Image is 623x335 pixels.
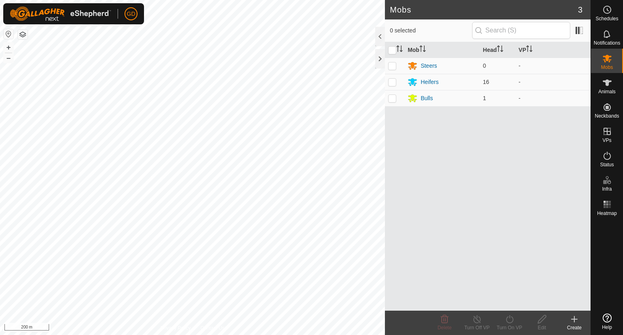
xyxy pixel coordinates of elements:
[10,6,111,21] img: Gallagher Logo
[480,42,516,58] th: Head
[516,90,591,106] td: -
[526,324,558,331] div: Edit
[390,5,578,15] h2: Mobs
[493,324,526,331] div: Turn On VP
[602,325,612,330] span: Help
[602,187,612,191] span: Infra
[438,325,452,331] span: Delete
[419,47,426,53] p-sorticon: Activate to sort
[595,114,619,118] span: Neckbands
[600,162,614,167] span: Status
[516,42,591,58] th: VP
[578,4,582,16] span: 3
[472,22,570,39] input: Search (S)
[4,43,13,52] button: +
[516,58,591,74] td: -
[421,94,433,103] div: Bulls
[18,30,28,39] button: Map Layers
[161,324,191,332] a: Privacy Policy
[497,47,503,53] p-sorticon: Activate to sort
[595,16,618,21] span: Schedules
[127,10,135,18] span: GD
[602,138,611,143] span: VPs
[390,26,472,35] span: 0 selected
[598,89,616,94] span: Animals
[421,78,438,86] div: Heifers
[404,42,479,58] th: Mob
[597,211,617,216] span: Heatmap
[594,41,620,45] span: Notifications
[483,62,486,69] span: 0
[4,29,13,39] button: Reset Map
[591,310,623,333] a: Help
[4,53,13,63] button: –
[601,65,613,70] span: Mobs
[461,324,493,331] div: Turn Off VP
[483,79,490,85] span: 16
[421,62,437,70] div: Steers
[396,47,403,53] p-sorticon: Activate to sort
[516,74,591,90] td: -
[200,324,224,332] a: Contact Us
[526,47,533,53] p-sorticon: Activate to sort
[483,95,486,101] span: 1
[558,324,591,331] div: Create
